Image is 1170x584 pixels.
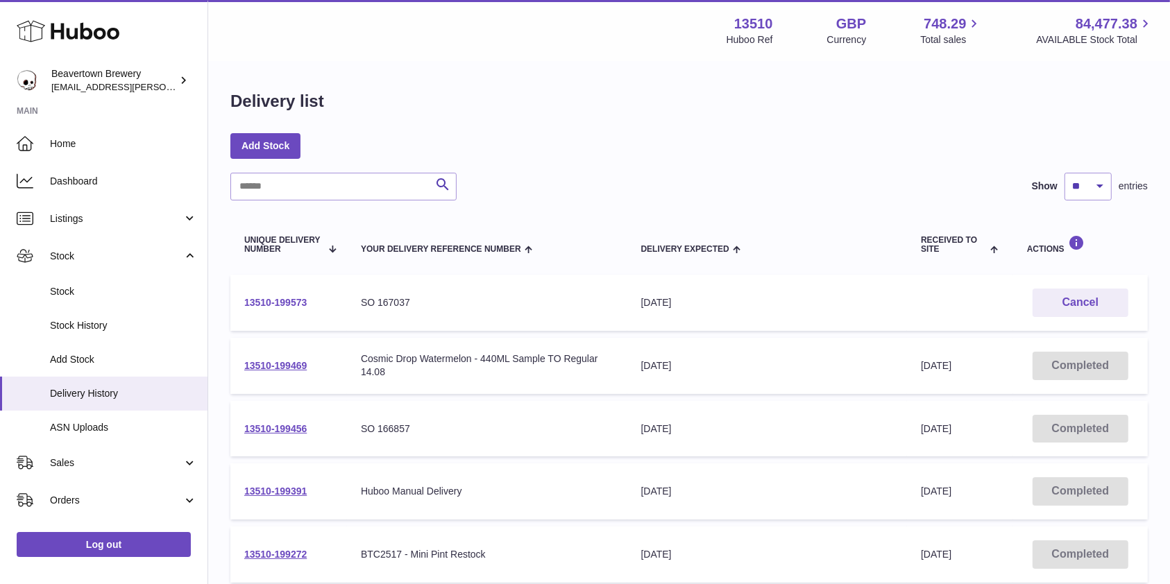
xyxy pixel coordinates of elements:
[641,296,894,309] div: [DATE]
[1119,180,1148,193] span: entries
[921,360,951,371] span: [DATE]
[244,423,307,434] a: 13510-199456
[1036,15,1153,46] a: 84,477.38 AVAILABLE Stock Total
[1032,180,1058,193] label: Show
[17,70,37,91] img: kit.lowe@beavertownbrewery.co.uk
[244,360,307,371] a: 13510-199469
[1027,235,1134,254] div: Actions
[361,422,613,436] div: SO 166857
[1036,33,1153,46] span: AVAILABLE Stock Total
[17,532,191,557] a: Log out
[827,33,867,46] div: Currency
[50,175,197,188] span: Dashboard
[50,387,197,400] span: Delivery History
[734,15,773,33] strong: 13510
[641,485,894,498] div: [DATE]
[244,297,307,308] a: 13510-199573
[641,245,729,254] span: Delivery Expected
[50,250,183,263] span: Stock
[921,423,951,434] span: [DATE]
[727,33,773,46] div: Huboo Ref
[50,137,197,151] span: Home
[361,548,613,561] div: BTC2517 - Mini Pint Restock
[361,352,613,379] div: Cosmic Drop Watermelon - 440ML Sample TO Regular 14.08
[361,296,613,309] div: SO 167037
[244,549,307,560] a: 13510-199272
[50,494,183,507] span: Orders
[50,456,183,470] span: Sales
[924,15,966,33] span: 748.29
[641,422,894,436] div: [DATE]
[50,319,197,332] span: Stock History
[50,353,197,366] span: Add Stock
[361,245,521,254] span: Your Delivery Reference Number
[1076,15,1137,33] span: 84,477.38
[50,212,183,225] span: Listings
[1033,289,1128,317] button: Cancel
[230,133,300,158] a: Add Stock
[50,285,197,298] span: Stock
[920,15,982,46] a: 748.29 Total sales
[641,359,894,372] div: [DATE]
[921,549,951,560] span: [DATE]
[641,548,894,561] div: [DATE]
[921,236,987,254] span: Received to Site
[50,421,197,434] span: ASN Uploads
[244,236,321,254] span: Unique Delivery Number
[920,33,982,46] span: Total sales
[836,15,866,33] strong: GBP
[230,90,324,112] h1: Delivery list
[921,486,951,497] span: [DATE]
[244,486,307,497] a: 13510-199391
[51,67,176,94] div: Beavertown Brewery
[361,485,613,498] div: Huboo Manual Delivery
[51,81,278,92] span: [EMAIL_ADDRESS][PERSON_NAME][DOMAIN_NAME]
